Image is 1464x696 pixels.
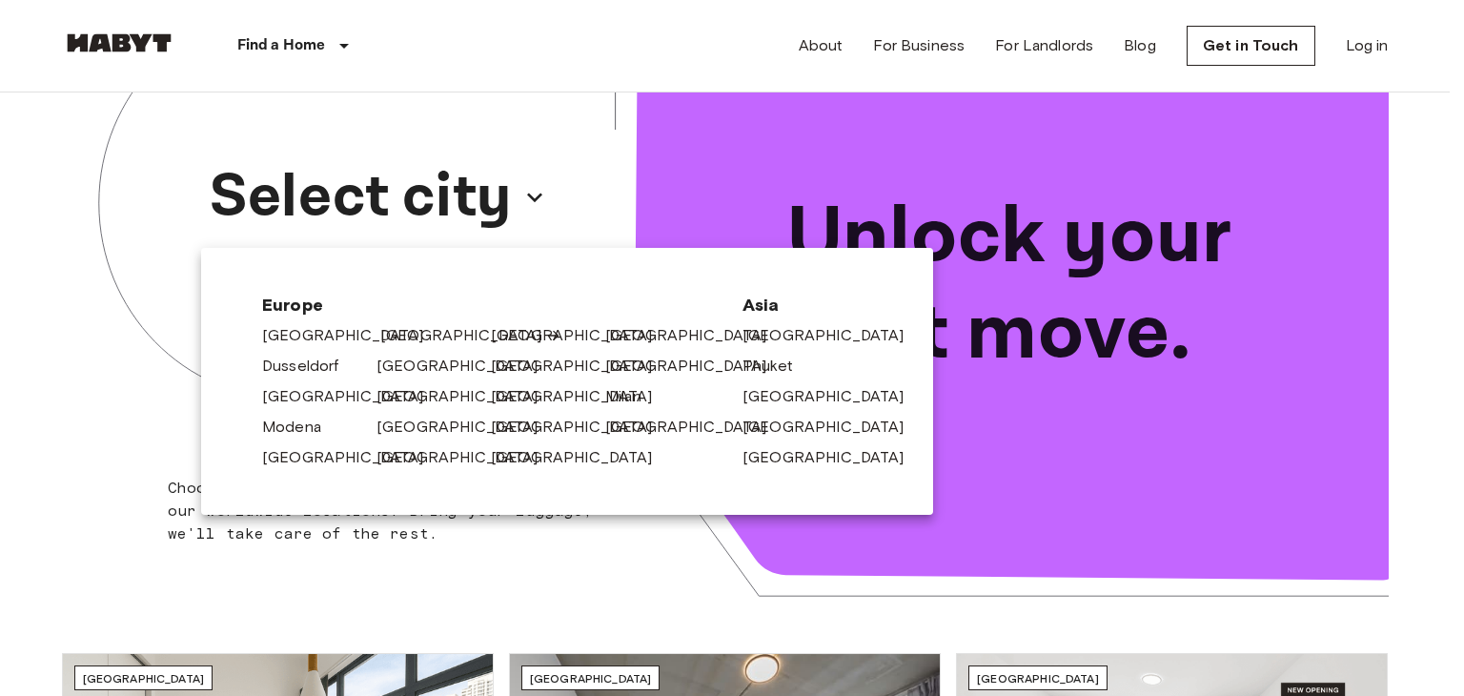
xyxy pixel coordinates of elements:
[376,385,558,408] a: [GEOGRAPHIC_DATA]
[491,355,672,378] a: [GEOGRAPHIC_DATA]
[605,416,786,439] a: [GEOGRAPHIC_DATA]
[742,355,812,378] a: Phuket
[262,416,340,439] a: Modena
[491,385,672,408] a: [GEOGRAPHIC_DATA]
[605,324,786,347] a: [GEOGRAPHIC_DATA]
[605,355,786,378] a: [GEOGRAPHIC_DATA]
[742,294,872,317] span: Asia
[376,416,558,439] a: [GEOGRAPHIC_DATA]
[742,446,924,469] a: [GEOGRAPHIC_DATA]
[491,416,672,439] a: [GEOGRAPHIC_DATA]
[742,416,924,439] a: [GEOGRAPHIC_DATA]
[376,446,558,469] a: [GEOGRAPHIC_DATA]
[262,355,358,378] a: Dusseldorf
[491,446,672,469] a: [GEOGRAPHIC_DATA]
[262,446,443,469] a: [GEOGRAPHIC_DATA]
[380,324,561,347] a: [GEOGRAPHIC_DATA]
[262,385,443,408] a: [GEOGRAPHIC_DATA]
[262,294,712,317] span: Europe
[491,324,672,347] a: [GEOGRAPHIC_DATA]
[605,385,661,408] a: Milan
[262,324,443,347] a: [GEOGRAPHIC_DATA]
[742,324,924,347] a: [GEOGRAPHIC_DATA]
[376,355,558,378] a: [GEOGRAPHIC_DATA]
[742,385,924,408] a: [GEOGRAPHIC_DATA]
